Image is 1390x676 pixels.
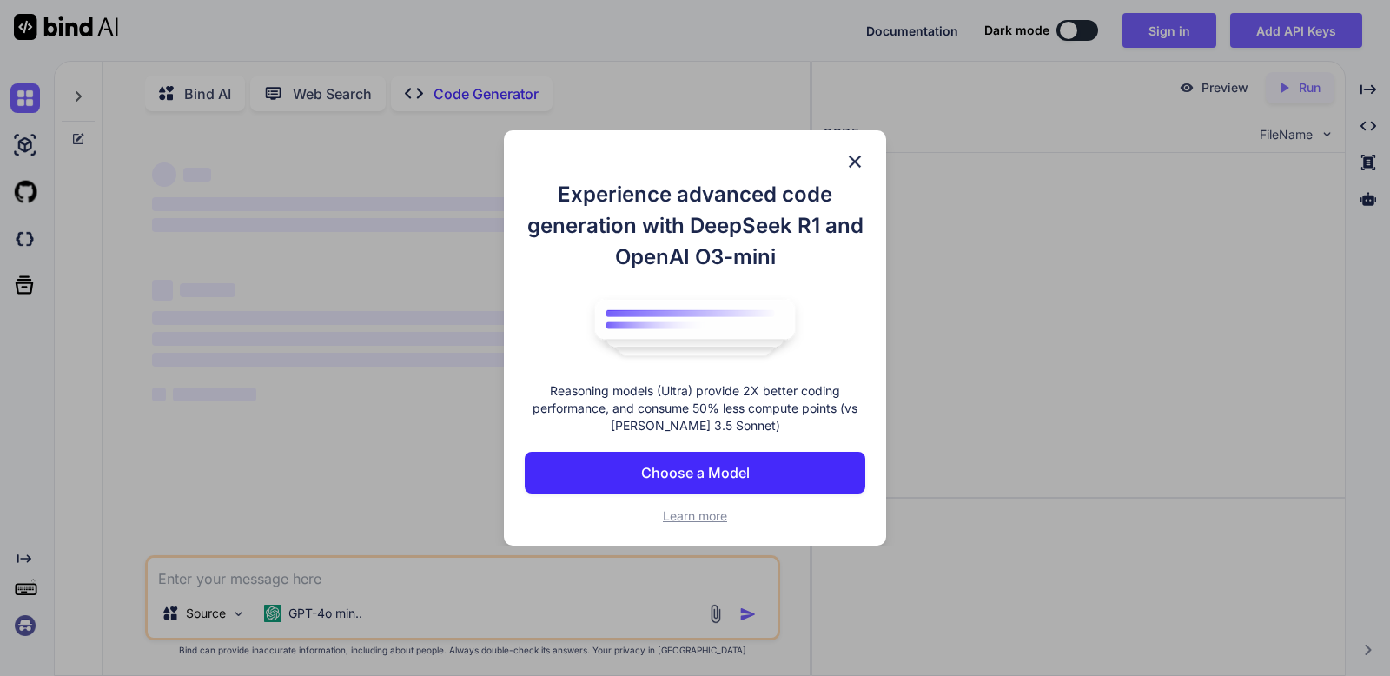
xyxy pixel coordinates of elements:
img: bind logo [582,290,808,365]
img: close [844,151,865,172]
p: Choose a Model [641,462,750,483]
button: Choose a Model [525,452,865,494]
h1: Experience advanced code generation with DeepSeek R1 and OpenAI O3-mini [525,179,865,273]
p: Reasoning models (Ultra) provide 2X better coding performance, and consume 50% less compute point... [525,382,865,434]
span: Learn more [663,508,727,523]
